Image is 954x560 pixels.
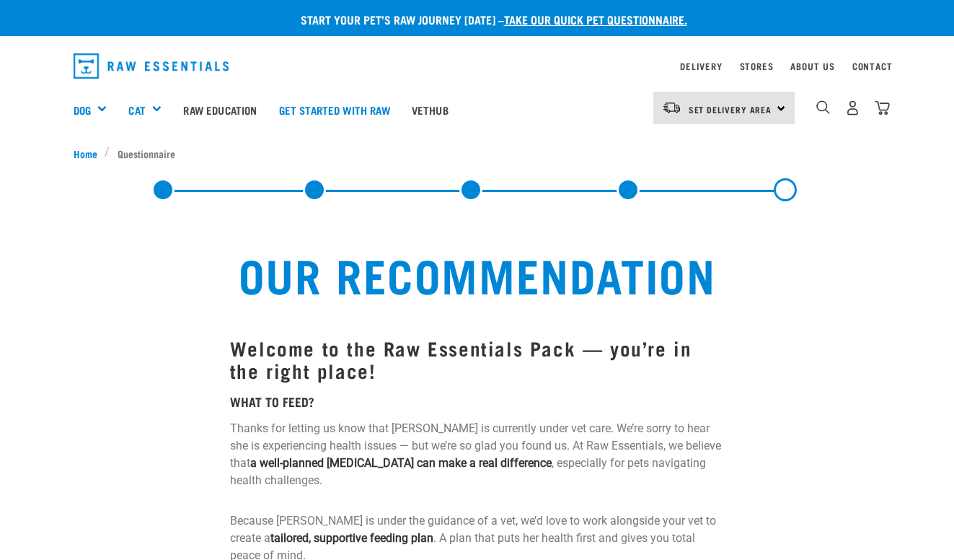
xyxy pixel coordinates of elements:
p: Thanks for letting us know that [PERSON_NAME] is currently under vet care. We’re sorry to hear sh... [230,420,724,489]
strong: WHAT TO FEED? [230,398,314,405]
span: Home [74,146,97,161]
a: Raw Education [172,81,268,139]
a: About Us [790,64,834,69]
img: home-icon-1@2x.png [816,100,830,114]
img: home-icon@2x.png [875,100,890,115]
img: van-moving.png [662,101,681,114]
a: Stores [740,64,774,69]
h2: Our Recommendation [102,248,852,299]
a: Vethub [401,81,459,139]
img: user.png [845,100,860,115]
nav: breadcrumbs [74,146,881,161]
a: take our quick pet questionnaire. [504,16,687,22]
a: Cat [128,102,145,118]
a: Dog [74,102,91,118]
img: Raw Essentials Logo [74,53,229,79]
a: Contact [852,64,893,69]
strong: Welcome to the Raw Essentials Pack — you’re in the right place! [230,342,692,375]
a: Home [74,146,105,161]
strong: a well-planned [MEDICAL_DATA] can make a real difference [250,456,552,470]
strong: tailored, supportive feeding plan [270,531,433,545]
a: Get started with Raw [268,81,401,139]
span: Set Delivery Area [689,107,772,112]
a: Delivery [680,64,722,69]
nav: dropdown navigation [62,48,893,84]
